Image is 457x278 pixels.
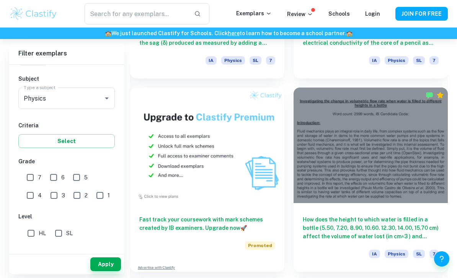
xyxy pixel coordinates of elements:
img: Marked [426,91,433,99]
div: Premium [436,91,444,99]
span: SL [66,229,73,237]
h6: Subject [18,75,115,83]
span: Physics [385,250,408,258]
button: Apply [90,257,121,271]
button: Select [18,134,115,148]
span: 4 [38,191,42,200]
span: IA [369,56,380,65]
span: Physics [221,56,245,65]
label: Type a subject [24,84,55,91]
a: Login [365,11,380,17]
span: Promoted [245,241,275,250]
span: 🏫 [346,30,353,36]
span: Physics [385,56,408,65]
span: SL [250,56,261,65]
p: Exemplars [236,9,272,18]
span: IA [206,56,217,65]
span: 5 [84,173,88,182]
a: Advertise with Clastify [138,265,175,270]
a: here [228,30,240,36]
span: 7 [429,250,439,258]
img: Thumbnail [130,88,284,203]
span: SL [413,250,425,258]
h6: Fast track your coursework with mark schemes created by IB examiners. Upgrade now [139,215,275,232]
span: IA [369,250,380,258]
a: Schools [328,11,350,17]
input: Search for any exemplars... [85,3,188,24]
span: 🚀 [240,225,247,231]
h6: Filter exemplars [9,43,124,64]
span: 6 [61,173,65,182]
span: 2 [85,191,88,200]
img: Clastify logo [9,6,58,21]
span: 1 [108,191,110,200]
h6: Grade [18,157,115,166]
span: 7 [429,56,439,65]
span: HL [39,229,46,237]
span: 7 [38,173,41,182]
h6: Session [18,250,115,258]
h6: Level [18,212,115,221]
button: Open [101,93,112,104]
h6: How does the height to which water is filled in a bottle (5.50, 7.20, 8.90, 10.60. 12.30, 14.00, ... [303,215,439,241]
p: Review [287,10,313,18]
span: 3 [62,191,65,200]
span: SL [413,56,425,65]
h6: Criteria [18,121,115,130]
button: JOIN FOR FREE [395,7,448,21]
a: How does the height to which water is filled in a bottle (5.50, 7.20, 8.90, 10.60. 12.30, 14.00, ... [294,88,448,272]
h6: We just launched Clastify for Schools. Click to learn how to become a school partner. [2,29,455,37]
button: Help and Feedback [434,251,449,267]
span: 7 [266,56,275,65]
span: 🏫 [105,30,111,36]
